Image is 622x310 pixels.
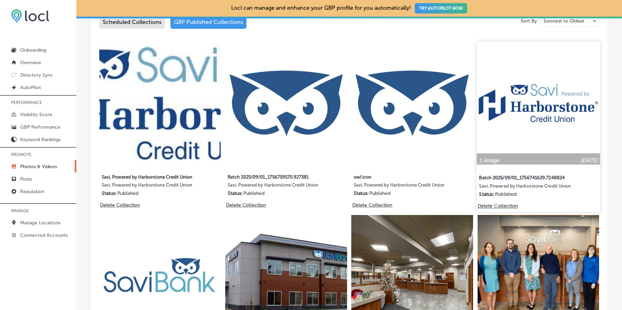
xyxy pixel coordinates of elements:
p: Posts [20,176,32,182]
p: Soonest to Oldest [544,18,584,24]
p: Delete Collection [226,202,265,208]
p: Delete Collection [352,202,392,208]
p: GBP Performance [20,124,60,130]
img: Collection thumbnail [351,43,473,164]
div: Scheduled Collections [99,15,165,29]
img: Collection thumbnail [225,43,347,164]
label: owl icon [354,170,447,182]
p: Reputation [20,189,44,195]
p: 1 image [479,157,499,163]
label: Savi, Powered by Harborstone Credit Union [102,170,195,182]
p: Published [369,190,390,196]
p: Delete Collection [477,203,517,209]
label: Savi, Powered by Harborstone Credit Union [228,182,321,190]
p: Published [495,191,516,197]
div: GBP Published Collections [170,15,246,29]
div: Soonest to Oldest [541,16,599,27]
p: Status: [102,190,117,196]
img: Collection thumbnail [477,41,600,165]
p: Connected Accounts [20,232,68,238]
img: Collection thumbnail [99,43,221,164]
label: Batch 2025/09/01_1756741629.7248824 [479,171,574,183]
p: Status: [354,190,369,196]
p: Visibility Score [20,112,52,118]
label: Savi, Powered by Harborstone Credit Union [354,182,447,190]
label: Batch 2025/09/01_1756759570.927381 [228,170,321,182]
p: Onboarding [20,47,46,53]
button: TRY AUTOPILOT NOW [415,3,467,14]
p: Photos & Videos [20,164,57,170]
p: Delete Collection [100,202,139,208]
p: Overview [20,60,41,66]
p: Manage Locations [20,220,60,226]
p: Sort By [521,18,537,24]
p: Keyword Rankings [20,137,61,143]
p: Published [243,190,264,196]
label: Savi, Powered by Harborstone Credit Union [479,183,574,191]
p: AutoPilot [20,85,41,91]
p: Published [117,190,138,196]
img: 6efc1275baa40be7c98c3b36c6bfde44.png [11,9,49,23]
p: Status: [228,190,243,196]
p: [DATE] [580,157,598,163]
label: Savi, Powered by Harborstone Credit Union [102,182,195,190]
p: Status: [479,191,494,197]
p: Directory Sync [20,72,53,78]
